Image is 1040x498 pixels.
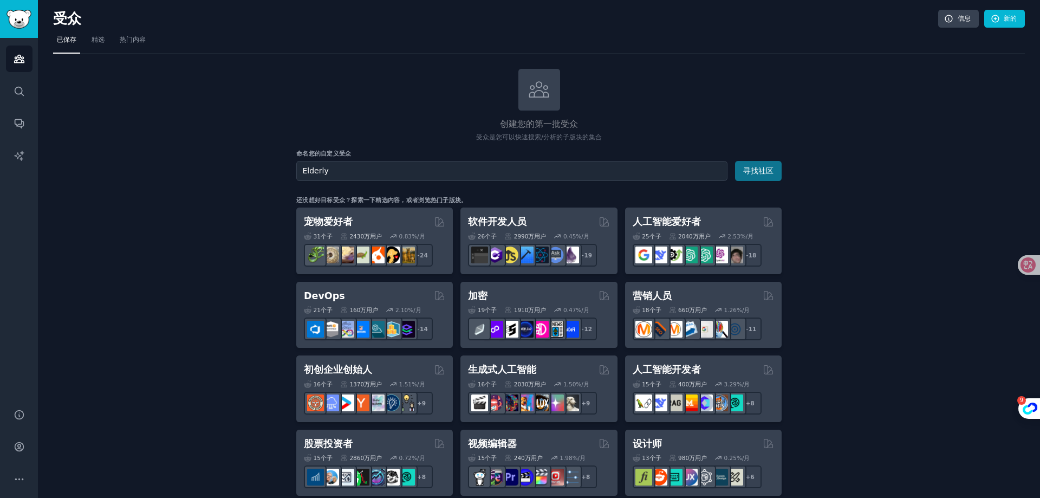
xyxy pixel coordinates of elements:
[696,469,713,486] img: 用户体验
[478,381,485,387] font: 16
[695,455,707,461] font: 用户
[681,247,698,263] img: chatgpt_prompt设计
[471,247,488,263] img: 软件
[353,469,369,486] img: 贸易
[337,247,354,263] img: 豹纹壁虎
[399,381,412,387] font: 1.51
[417,400,422,406] font: +
[749,252,757,258] font: 18
[88,31,108,54] a: 精选
[412,233,425,240] font: %/月
[743,166,773,175] font: 寻找社区
[724,381,737,387] font: 3.29
[633,364,701,375] font: 人工智能开发者
[337,321,354,338] img: Docker_DevOps
[576,381,589,387] font: %/月
[476,133,602,141] font: 受众是您可以快速搜索/分析的子版块的集合
[304,290,345,301] font: DevOps
[678,307,695,313] font: 660万
[486,469,503,486] img: 编辑
[349,381,370,387] font: 1370万
[750,400,754,406] font: 8
[337,469,354,486] img: 外汇
[468,290,487,301] font: 加密
[514,233,535,240] font: 2990万
[681,394,698,411] img: 米斯特拉尔人工智能
[307,321,324,338] img: azuredevops
[563,233,576,240] font: 0.45
[576,233,589,240] font: %/月
[696,321,713,338] img: 谷歌广告
[534,307,546,313] font: 用户
[398,321,415,338] img: 平台工程师
[746,400,751,406] font: +
[321,233,333,240] font: 个子
[485,307,497,313] font: 个子
[517,247,534,263] img: iOS编程
[514,455,531,461] font: 240万
[696,247,713,263] img: chatgpt_prompts_
[321,381,333,387] font: 个子
[635,394,652,411] img: 朗链
[468,438,517,449] font: 视频编辑器
[633,438,662,449] font: 设计师
[517,321,534,338] img: web3
[304,438,353,449] font: 股票投资者
[560,455,572,461] font: 1.98
[307,394,324,411] img: 创业者同行
[471,394,488,411] img: 艾视频
[724,455,737,461] font: 0.25
[383,321,400,338] img: aws_cdk
[368,321,385,338] img: 平台工程
[349,307,366,313] font: 160万
[337,394,354,411] img: 启动
[349,233,370,240] font: 2430万
[417,474,422,480] font: +
[502,394,518,411] img: 深梦
[296,197,431,203] font: 还没想好目标受众？探索一下精选内容，或者浏览
[958,15,971,22] font: 信息
[562,394,579,411] img: 梦想展位
[398,394,415,411] img: 发展我的业务
[1004,15,1017,22] font: 新的
[666,469,682,486] img: 用户界面设计
[398,469,415,486] img: 技术分析
[649,455,661,461] font: 个子
[314,455,321,461] font: 15
[635,247,652,263] img: GoogleGeminiAI
[485,233,497,240] font: 个子
[711,394,728,411] img: 伊尔莫普斯
[534,381,546,387] font: 用户
[399,455,412,461] font: 0.72
[422,474,426,480] font: 8
[699,233,711,240] font: 用户
[740,233,754,240] font: %/月
[116,31,149,54] a: 热门内容
[514,307,535,313] font: 1910万
[486,247,503,263] img: csharp
[53,31,80,54] a: 已保存
[431,197,461,203] a: 热门子版块
[649,233,661,240] font: 个子
[666,321,682,338] img: AskMarketing
[383,469,400,486] img: 波段交易
[633,290,672,301] font: 营销人员
[517,469,534,486] img: 视频编辑器
[307,247,324,263] img: 爬虫学
[296,150,351,157] font: 命名您的自定义受众
[635,469,652,486] img: 排版
[478,233,485,240] font: 26
[420,252,428,258] font: 24
[749,326,757,332] font: 11
[547,469,564,486] img: Youtube 视频
[649,307,661,313] font: 个子
[581,400,586,406] font: +
[651,247,667,263] img: DeepSeek
[53,10,81,27] font: 受众
[532,321,549,338] img: DeFi区块链
[695,381,707,387] font: 用户
[532,469,549,486] img: finalcutpro
[370,455,382,461] font: 用户
[471,469,488,486] img: GoPro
